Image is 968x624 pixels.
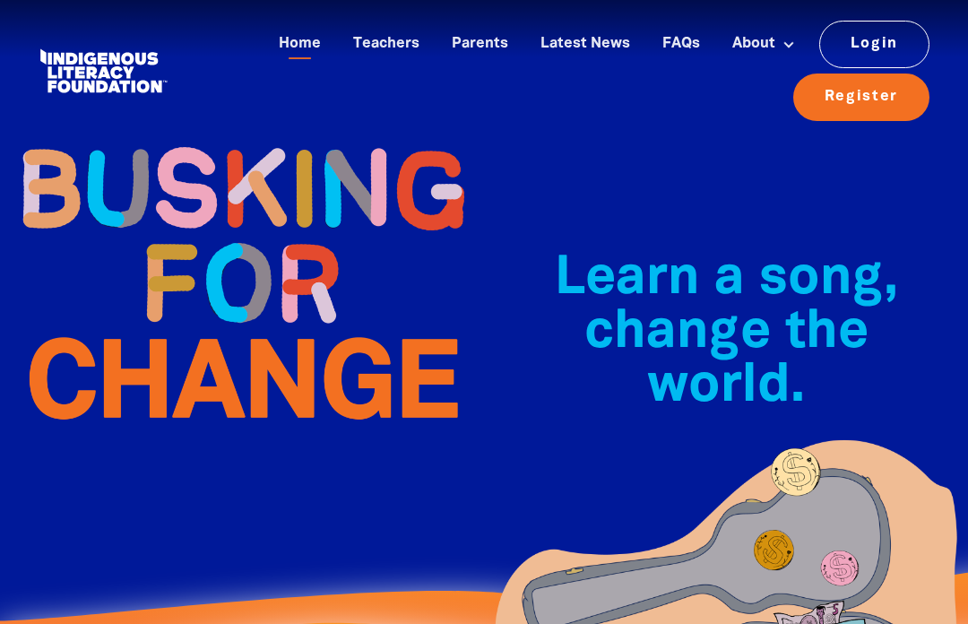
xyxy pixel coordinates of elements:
a: About [722,30,806,59]
a: Register [793,74,929,120]
a: Latest News [530,30,641,59]
a: FAQs [652,30,711,59]
a: Teachers [342,30,430,59]
a: Login [819,21,929,67]
a: Home [268,30,332,59]
a: Parents [441,30,519,59]
span: Learn a song, change the world. [555,255,898,412]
